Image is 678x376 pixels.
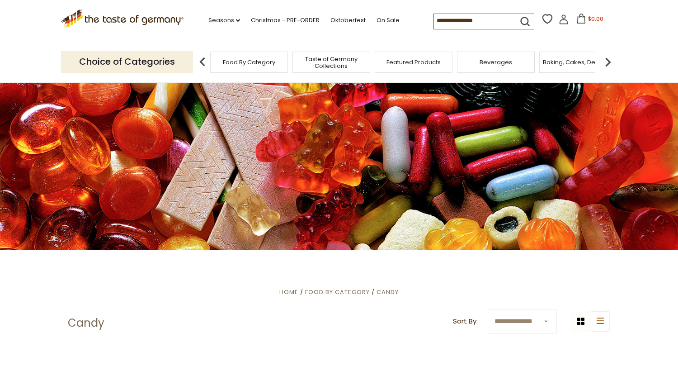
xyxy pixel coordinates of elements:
p: Choice of Categories [61,51,193,73]
button: $0.00 [570,14,609,27]
a: Seasons [208,15,240,25]
a: Baking, Cakes, Desserts [543,59,613,66]
label: Sort By: [453,316,478,327]
span: $0.00 [588,15,603,23]
a: Featured Products [386,59,441,66]
a: Beverages [480,59,512,66]
a: Christmas - PRE-ORDER [251,15,320,25]
h1: Candy [68,316,104,330]
a: Candy [377,288,399,296]
img: previous arrow [193,53,212,71]
a: Oktoberfest [330,15,366,25]
a: Taste of Germany Collections [295,56,367,69]
a: Home [279,288,298,296]
a: Food By Category [223,59,275,66]
a: Food By Category [305,288,370,296]
a: On Sale [377,15,400,25]
img: next arrow [599,53,617,71]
